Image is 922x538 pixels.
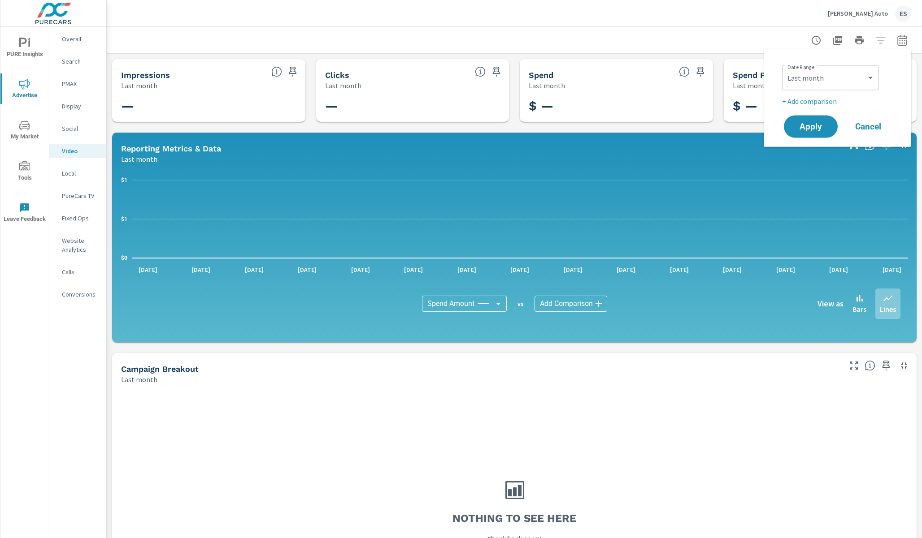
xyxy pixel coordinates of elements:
p: Last month [529,80,565,91]
p: Conversions [62,290,99,299]
p: [DATE] [398,265,429,274]
p: Video [62,146,99,155]
div: Fixed Ops [49,211,106,225]
h3: $ — [529,99,704,114]
p: [DATE] [504,265,535,274]
div: Video [49,144,106,158]
div: Add Comparison [535,296,607,312]
span: PURE Insights [3,38,46,60]
p: [DATE] [345,265,376,274]
p: Last month [121,154,157,164]
div: Social [49,122,106,135]
p: Search [62,57,99,66]
button: Cancel [841,116,895,138]
span: The number of times an ad was clicked by a consumer. [475,66,486,77]
div: Local [49,167,106,180]
p: vs [507,300,535,308]
span: Save this to your personalized report [286,65,300,79]
p: PMAX [62,79,99,88]
div: nav menu [0,27,49,233]
div: Spend Amount [422,296,507,312]
p: [DATE] [557,265,589,274]
p: Fixed Ops [62,214,99,223]
button: Print Report [850,31,868,49]
p: [DATE] [132,265,164,274]
span: Spend Amount [427,299,474,308]
div: Calls [49,265,106,279]
p: [DATE] [717,265,748,274]
button: Apply [784,116,838,138]
p: [DATE] [876,265,908,274]
div: PureCars TV [49,189,106,202]
span: My Market [3,120,46,142]
p: Last month [121,80,157,91]
div: Overall [49,32,106,46]
h5: Clicks [325,70,349,80]
p: [DATE] [185,265,217,274]
h3: — [325,99,500,114]
p: Calls [62,267,99,276]
h5: Impressions [121,70,170,80]
p: Lines [880,304,896,314]
p: [DATE] [664,265,695,274]
span: Advertise [3,79,46,101]
span: Apply [793,123,829,131]
text: $1 [121,216,127,222]
h5: Reporting Metrics & Data [121,144,221,153]
p: [DATE] [823,265,854,274]
span: Cancel [850,123,886,131]
h3: Nothing to see here [452,511,576,526]
text: $0 [121,255,127,261]
div: Conversions [49,288,106,301]
p: PureCars TV [62,191,99,200]
button: Select Date Range [893,31,911,49]
button: Make Fullscreen [847,358,861,373]
p: Last month [733,80,769,91]
h5: Spend [529,70,553,80]
h3: $ — [733,99,908,114]
p: [DATE] [770,265,801,274]
button: "Export Report to PDF" [829,31,847,49]
span: This is a summary of Video performance results by campaign. Each column can be sorted. [865,360,875,371]
p: Overall [62,34,99,43]
p: [DATE] [610,265,642,274]
span: Leave Feedback [3,202,46,224]
p: Last month [325,80,361,91]
span: Save this to your personalized report [489,65,504,79]
span: Save this to your personalized report [879,358,893,373]
div: PMAX [49,77,106,90]
p: [DATE] [291,265,323,274]
h3: — [121,99,296,114]
div: Website Analytics [49,234,106,256]
h5: Campaign Breakout [121,364,199,374]
p: [DATE] [451,265,483,274]
span: The number of times an ad was shown on your behalf. [271,66,282,77]
button: Minimize Widget [897,358,911,373]
p: Display [62,102,99,111]
span: Add Comparison [540,299,593,308]
p: Last month [121,374,157,385]
h5: Spend Per Unit Sold [733,70,813,80]
text: $1 [121,177,127,183]
p: + Add comparison [782,96,897,107]
span: The amount of money spent on advertising during the period. [679,66,690,77]
h6: View as [818,299,844,308]
p: Social [62,124,99,133]
p: Local [62,169,99,178]
p: Bars [852,304,866,314]
p: Website Analytics [62,236,99,254]
p: [DATE] [239,265,270,274]
span: Save this to your personalized report [693,65,708,79]
p: [PERSON_NAME] Auto [828,9,888,17]
div: Search [49,55,106,68]
div: Display [49,99,106,113]
div: ES [895,5,911,22]
span: Tools [3,161,46,183]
